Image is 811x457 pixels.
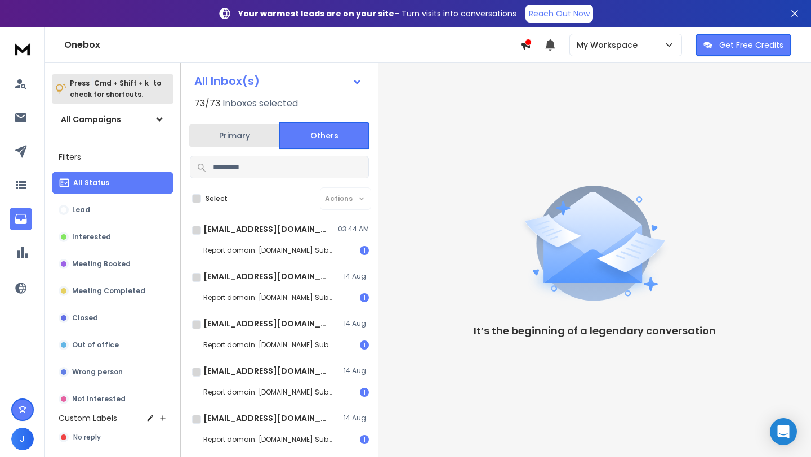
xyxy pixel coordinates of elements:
[203,223,327,235] h1: [EMAIL_ADDRESS][DOMAIN_NAME]
[344,414,369,423] p: 14 Aug
[52,226,173,248] button: Interested
[185,70,371,92] button: All Inbox(s)
[525,5,593,23] a: Reach Out Now
[52,388,173,410] button: Not Interested
[203,435,338,444] p: Report domain: [DOMAIN_NAME] Submitter: [DOMAIN_NAME]
[52,199,173,221] button: Lead
[72,368,123,377] p: Wrong person
[344,272,369,281] p: 14 Aug
[52,149,173,165] h3: Filters
[360,340,369,350] div: 1
[52,426,173,449] button: No reply
[11,428,34,450] button: J
[52,307,173,329] button: Closed
[338,225,369,234] p: 03:44 AM
[577,39,642,51] p: My Workspace
[73,178,109,187] p: All Status
[61,114,121,125] h1: All Campaigns
[279,122,369,149] button: Others
[360,293,369,302] div: 1
[203,388,338,397] p: Report domain: [DOMAIN_NAME] Submitter: [DOMAIN_NAME]
[72,395,126,404] p: Not Interested
[238,8,394,19] strong: Your warmest leads are on your site
[474,323,716,339] p: It’s the beginning of a legendary conversation
[203,365,327,377] h1: [EMAIL_ADDRESS][DOMAIN_NAME]
[70,78,161,100] p: Press to check for shortcuts.
[52,361,173,383] button: Wrong person
[529,8,590,19] p: Reach Out Now
[203,318,327,329] h1: [EMAIL_ADDRESS][DOMAIN_NAME]
[52,253,173,275] button: Meeting Booked
[203,271,327,282] h1: [EMAIL_ADDRESS][DOMAIN_NAME]
[72,340,119,350] p: Out of office
[72,313,98,322] p: Closed
[203,246,338,255] p: Report domain: [DOMAIN_NAME] Submitter: [DOMAIN_NAME]
[360,435,369,444] div: 1
[203,293,338,302] p: Report domain: [DOMAIN_NAME] Submitter: [DOMAIN_NAME]
[72,205,90,214] p: Lead
[73,433,101,442] span: No reply
[59,413,117,424] h3: Custom Labels
[72,286,145,295] p: Meeting Completed
[360,388,369,397] div: 1
[52,334,173,356] button: Out of office
[203,340,338,350] p: Report domain: [DOMAIN_NAME] Submitter: [DOMAIN_NAME]
[72,259,131,268] p: Meeting Booked
[696,34,791,56] button: Get Free Credits
[194,97,220,110] span: 73 / 73
[52,280,173,302] button: Meeting Completed
[719,39,783,51] p: Get Free Credits
[222,97,298,110] h3: Inboxes selected
[72,232,111,241] p: Interested
[92,77,150,89] span: Cmd + Shift + k
[238,8,516,19] p: – Turn visits into conversations
[203,413,327,424] h1: [EMAIL_ADDRESS][DOMAIN_NAME]
[189,123,279,148] button: Primary
[11,38,34,59] img: logo
[360,246,369,255] div: 1
[194,75,260,87] h1: All Inbox(s)
[52,108,173,131] button: All Campaigns
[344,366,369,375] p: 14 Aug
[206,194,228,203] label: Select
[52,172,173,194] button: All Status
[344,319,369,328] p: 14 Aug
[64,38,520,52] h1: Onebox
[770,418,797,445] div: Open Intercom Messenger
